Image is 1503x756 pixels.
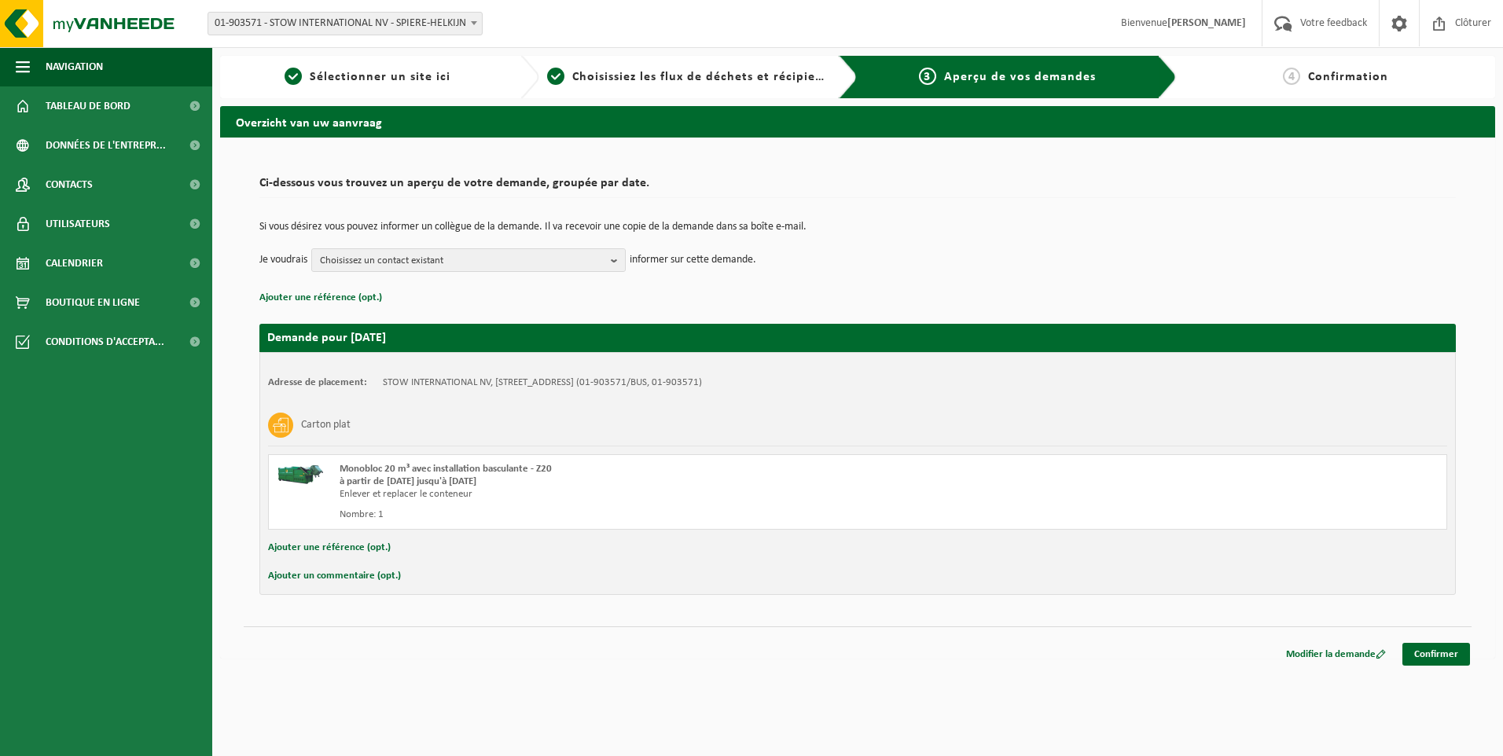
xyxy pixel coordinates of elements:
[311,248,626,272] button: Choisissez un contact existant
[340,508,921,521] div: Nombre: 1
[46,165,93,204] span: Contacts
[572,71,834,83] span: Choisissiez les flux de déchets et récipients
[46,283,140,322] span: Boutique en ligne
[267,332,386,344] strong: Demande pour [DATE]
[547,68,827,86] a: 2Choisissiez les flux de déchets et récipients
[46,322,164,361] span: Conditions d'accepta...
[268,377,367,387] strong: Adresse de placement:
[310,71,450,83] span: Sélectionner un site ici
[46,47,103,86] span: Navigation
[340,476,476,486] strong: à partir de [DATE] jusqu'à [DATE]
[1283,68,1300,85] span: 4
[630,248,756,272] p: informer sur cette demande.
[46,86,130,126] span: Tableau de bord
[208,13,482,35] span: 01-903571 - STOW INTERNATIONAL NV - SPIERE-HELKIJN
[1167,17,1246,29] strong: [PERSON_NAME]
[1308,71,1388,83] span: Confirmation
[46,204,110,244] span: Utilisateurs
[259,177,1456,198] h2: Ci-dessous vous trouvez un aperçu de votre demande, groupée par date.
[944,71,1096,83] span: Aperçu de vos demandes
[340,488,921,501] div: Enlever et replacer le conteneur
[340,464,552,474] span: Monobloc 20 m³ avec installation basculante - Z20
[547,68,564,85] span: 2
[1274,643,1398,666] a: Modifier la demande
[277,463,324,486] img: HK-XZ-20-GN-01.png
[46,126,166,165] span: Données de l'entrepr...
[301,413,351,438] h3: Carton plat
[259,222,1456,233] p: Si vous désirez vous pouvez informer un collègue de la demande. Il va recevoir une copie de la de...
[285,68,302,85] span: 1
[228,68,508,86] a: 1Sélectionner un site ici
[268,566,401,586] button: Ajouter un commentaire (opt.)
[320,249,605,273] span: Choisissez un contact existant
[259,288,382,308] button: Ajouter une référence (opt.)
[1402,643,1470,666] a: Confirmer
[208,12,483,35] span: 01-903571 - STOW INTERNATIONAL NV - SPIERE-HELKIJN
[383,376,702,389] td: STOW INTERNATIONAL NV, [STREET_ADDRESS] (01-903571/BUS, 01-903571)
[220,106,1495,137] h2: Overzicht van uw aanvraag
[919,68,936,85] span: 3
[46,244,103,283] span: Calendrier
[268,538,391,558] button: Ajouter une référence (opt.)
[259,248,307,272] p: Je voudrais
